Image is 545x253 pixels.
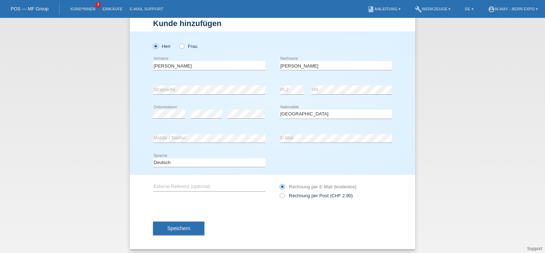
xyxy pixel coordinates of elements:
a: POS — MF Group [11,6,49,11]
span: 3 [95,2,101,8]
label: Rechnung per Post (CHF 2.90) [280,193,353,198]
label: Rechnung per E-Mail (kostenlos) [280,184,356,189]
a: bookAnleitung ▾ [364,7,404,11]
label: Frau [179,44,197,49]
h1: Kunde hinzufügen [153,19,392,28]
span: Speichern [167,225,190,231]
i: account_circle [488,6,495,13]
i: build [415,6,422,13]
button: Speichern [153,222,204,235]
label: Herr [153,44,171,49]
input: Rechnung per E-Mail (kostenlos) [280,184,284,193]
input: Rechnung per Post (CHF 2.90) [280,193,284,202]
a: E-Mail Support [126,7,167,11]
input: Herr [153,44,158,48]
i: book [367,6,375,13]
a: Einkäufe [99,7,126,11]
a: Kund*innen [67,7,99,11]
a: buildWerkzeuge ▾ [411,7,454,11]
a: Support [527,246,542,251]
input: Frau [179,44,184,48]
a: account_circlem-way - Bern Expo ▾ [484,7,541,11]
a: DE ▾ [461,7,477,11]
